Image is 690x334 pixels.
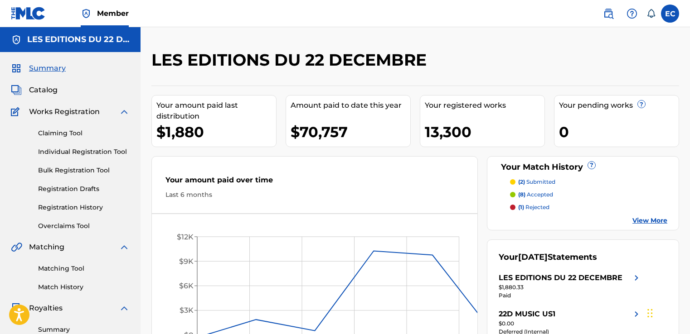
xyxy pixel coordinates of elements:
[499,272,642,300] a: LES EDITIONS DU 22 DECEMBREright chevron icon$1,880.33Paid
[11,303,22,314] img: Royalties
[661,5,679,23] div: User Menu
[156,100,276,122] div: Your amount paid last distribution
[179,257,194,266] tspan: $9K
[119,106,130,117] img: expand
[499,291,642,300] div: Paid
[518,204,524,210] span: (1)
[38,203,130,212] a: Registration History
[29,85,58,95] span: Catalog
[627,8,637,19] img: help
[646,9,656,18] div: Notifications
[11,85,58,95] a: CatalogCatalog
[38,129,130,138] a: Claiming Tool
[29,63,66,74] span: Summary
[97,8,129,19] span: Member
[499,272,622,283] div: LES EDITIONS DU 22 DECEMBRE
[177,233,194,241] tspan: $12K
[499,251,597,263] div: Your Statements
[180,306,194,315] tspan: $3K
[27,34,130,45] h5: LES EDITIONS DU 22 DECEMBRE
[81,8,92,19] img: Top Rightsholder
[425,100,544,111] div: Your registered works
[29,106,100,117] span: Works Registration
[518,252,548,262] span: [DATE]
[510,191,667,199] a: (8) accepted
[11,63,22,74] img: Summary
[29,242,64,253] span: Matching
[38,147,130,157] a: Individual Registration Tool
[165,175,464,190] div: Your amount paid over time
[119,303,130,314] img: expand
[179,282,194,290] tspan: $6K
[11,7,46,20] img: MLC Logo
[425,122,544,142] div: 13,300
[647,300,653,327] div: Glisser
[623,5,641,23] div: Help
[638,100,645,108] span: ?
[603,8,614,19] img: search
[665,209,690,282] iframe: Resource Center
[518,178,525,185] span: (2)
[165,190,464,200] div: Last 6 months
[499,320,642,328] div: $0.00
[38,166,130,175] a: Bulk Registration Tool
[518,191,525,198] span: (8)
[499,283,642,291] div: $1,880.33
[38,282,130,292] a: Match History
[291,100,410,111] div: Amount paid to date this year
[11,63,66,74] a: SummarySummary
[518,178,555,186] p: submitted
[588,162,595,169] span: ?
[38,264,130,273] a: Matching Tool
[11,85,22,95] img: Catalog
[632,216,667,225] a: View More
[11,242,22,253] img: Matching
[631,309,642,320] img: right chevron icon
[631,272,642,283] img: right chevron icon
[29,303,63,314] span: Royalties
[510,203,667,211] a: (1) rejected
[518,203,549,211] p: rejected
[291,122,410,142] div: $70,757
[645,291,690,334] iframe: Chat Widget
[499,309,555,320] div: 22D MUSIC US1
[38,221,130,231] a: Overclaims Tool
[645,291,690,334] div: Widget de chat
[119,242,130,253] img: expand
[559,100,679,111] div: Your pending works
[499,161,667,173] div: Your Match History
[559,122,679,142] div: 0
[156,122,276,142] div: $1,880
[38,184,130,194] a: Registration Drafts
[151,50,431,70] h2: LES EDITIONS DU 22 DECEMBRE
[510,178,667,186] a: (2) submitted
[518,191,553,199] p: accepted
[11,34,22,45] img: Accounts
[599,5,617,23] a: Public Search
[11,106,23,117] img: Works Registration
